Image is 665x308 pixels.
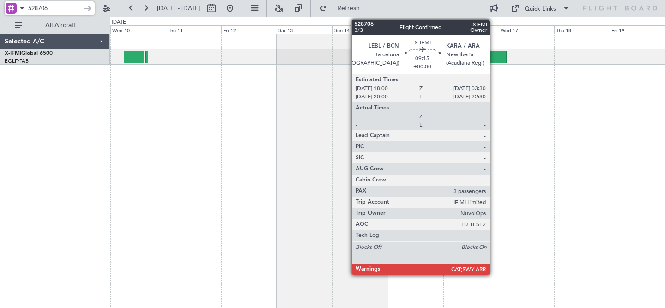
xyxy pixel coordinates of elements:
[5,58,29,65] a: EGLF/FAB
[388,25,443,34] div: Mon 15
[110,25,166,34] div: Wed 10
[277,25,332,34] div: Sat 13
[10,18,100,33] button: All Aircraft
[166,25,221,34] div: Thu 11
[28,1,79,15] input: Trip Number
[315,1,371,16] button: Refresh
[112,18,127,26] div: [DATE]
[525,5,556,14] div: Quick Links
[221,25,277,34] div: Fri 12
[5,51,21,56] span: X-IFMI
[157,4,200,12] span: [DATE] - [DATE]
[610,25,665,34] div: Fri 19
[506,1,574,16] button: Quick Links
[332,25,388,34] div: Sun 14
[499,25,554,34] div: Wed 17
[24,22,97,29] span: All Aircraft
[5,51,53,56] a: X-IFMIGlobal 6500
[443,25,499,34] div: Tue 16
[554,25,610,34] div: Thu 18
[329,5,368,12] span: Refresh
